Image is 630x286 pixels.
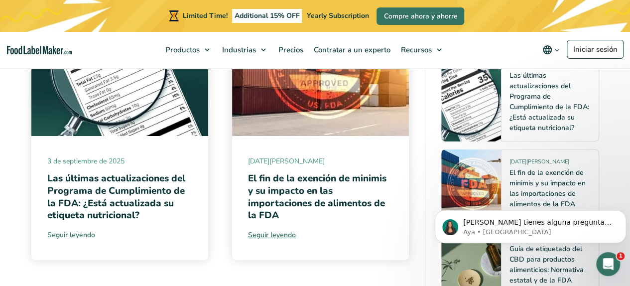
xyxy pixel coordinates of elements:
[617,252,625,260] span: 1
[398,45,433,55] span: Recursos
[160,32,215,68] a: Productos
[275,45,304,55] span: Precios
[248,172,386,222] a: El fin de la exención de minimis y su impacto en las importaciones de alimentos de la FDA
[509,71,589,133] a: Las últimas actualizaciones del Programa de Cumplimiento de la FDA: ¿Está actualizada su etiqueta...
[311,45,391,55] span: Contratar a un experto
[273,32,306,68] a: Precios
[7,46,72,54] a: Food Label Maker homepage
[509,244,584,285] a: Guía de etiquetado del CBD para productos alimenticios: Normativa estatal y de la FDA
[248,156,393,166] span: [DATE][PERSON_NAME]
[567,40,624,59] a: Iniciar sesión
[396,32,447,68] a: Recursos
[596,252,620,276] iframe: Intercom live chat
[306,11,369,20] span: Yearly Subscription
[232,9,302,23] span: Additional 15% OFF
[47,172,185,222] a: Las últimas actualizaciones del Programa de Cumplimiento de la FDA: ¿Está actualizada su etiqueta...
[377,7,464,25] a: Compre ahora y ahorre
[431,189,630,259] iframe: Intercom notifications mensaje
[219,45,257,55] span: Industrias
[162,45,201,55] span: Productos
[248,230,393,240] a: Seguir leyendo
[217,32,271,68] a: Industrias
[535,40,567,60] button: Change language
[183,11,228,20] span: Limited Time!
[509,168,586,209] a: El fin de la exención de minimis y su impacto en las importaciones de alimentos de la FDA
[509,158,569,169] span: [DATE][PERSON_NAME]
[47,156,192,166] span: 3 de septiembre de 2025
[47,230,192,240] a: Seguir leyendo
[309,32,393,68] a: Contratar a un experto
